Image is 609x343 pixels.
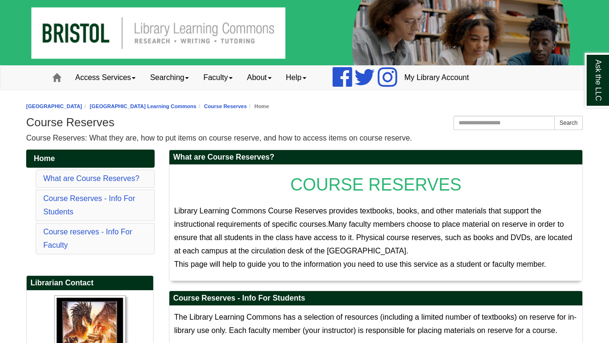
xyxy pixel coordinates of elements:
h1: Course Reserves [26,116,583,129]
h2: What are Course Reserves? [169,150,582,165]
a: Course Reserves - Info For Students [43,194,135,216]
a: [GEOGRAPHIC_DATA] [26,103,82,109]
a: Access Services [68,66,143,90]
nav: breadcrumb [26,102,583,111]
a: Help [279,66,314,90]
span: Library Learning Commons Course Reserves provides textbooks, books, and other materials that supp... [174,207,541,228]
span: This page will help to guide you to the information you need to use this service as a student or ... [174,260,546,268]
a: What are Course Reserves? [43,174,139,182]
a: Faculty [196,66,240,90]
a: My Library Account [397,66,476,90]
a: Searching [143,66,196,90]
button: Search [554,116,583,130]
li: Home [247,102,269,111]
span: COURSE RESERVES [290,175,461,194]
span: Home [34,154,55,162]
span: Many faculty members choose to place material on reserve in order to ensure that all students in ... [174,220,572,255]
a: [GEOGRAPHIC_DATA] Learning Commons [90,103,196,109]
h2: Course Reserves - Info For Students [169,291,582,306]
a: Home [26,150,155,168]
a: Course reserves - Info For Faculty [43,228,132,249]
span: The Library Learning Commons has a selection of resources (including a limited number of textbook... [174,313,577,334]
span: Course Reserves: What they are, how to put items on course reserve, and how to access items on co... [26,134,412,142]
a: Course Reserves [204,103,247,109]
a: About [240,66,279,90]
h2: Librarian Contact [27,276,153,291]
